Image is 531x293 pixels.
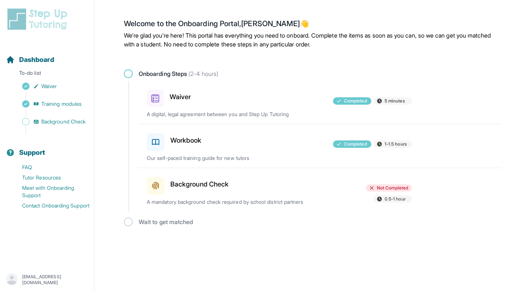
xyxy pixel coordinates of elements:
span: 5 minutes [385,98,405,104]
img: logo [6,7,72,31]
p: To-do list [3,69,91,80]
button: Dashboard [3,43,91,68]
p: [EMAIL_ADDRESS][DOMAIN_NAME] [22,274,88,286]
span: Training modules [41,100,81,108]
button: [EMAIL_ADDRESS][DOMAIN_NAME] [6,273,88,286]
p: Our self-paced training guide for new tutors [147,154,319,162]
span: Onboarding Steps [139,69,218,78]
span: Not Completed [377,185,408,191]
p: We're glad you're here! This portal has everything you need to onboard. Complete the items as soo... [124,31,502,49]
span: (2-4 hours) [187,70,218,77]
a: Tutor Resources [6,172,94,183]
a: WorkbookCompleted1-1.5 hoursOur self-paced training guide for new tutors [138,124,502,168]
span: Completed [344,141,367,147]
a: WaiverCompleted5 minutesA digital, legal agreement between you and Step Up Tutoring [138,81,502,124]
p: A mandatory background check required by school district partners [147,198,319,206]
p: A digital, legal agreement between you and Step Up Tutoring [147,111,319,118]
span: Dashboard [19,55,54,65]
h3: Background Check [170,179,229,189]
a: Training modules [6,99,94,109]
span: Completed [344,98,367,104]
a: Dashboard [6,55,54,65]
span: Support [19,147,45,158]
span: Waiver [41,83,57,90]
a: Background Check [6,116,94,127]
a: Background CheckNot Completed0.5-1 hourA mandatory background check required by school district p... [138,168,502,212]
a: Meet with Onboarding Support [6,183,94,200]
span: 1-1.5 hours [385,141,407,147]
a: FAQ [6,162,94,172]
span: Background Check [41,118,86,125]
span: 0.5-1 hour [385,196,406,202]
a: Contact Onboarding Support [6,200,94,211]
a: Waiver [6,81,94,91]
button: Support [3,136,91,161]
h3: Workbook [170,135,202,146]
h2: Welcome to the Onboarding Portal, [PERSON_NAME] 👋 [124,19,502,31]
h3: Waiver [170,92,191,102]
